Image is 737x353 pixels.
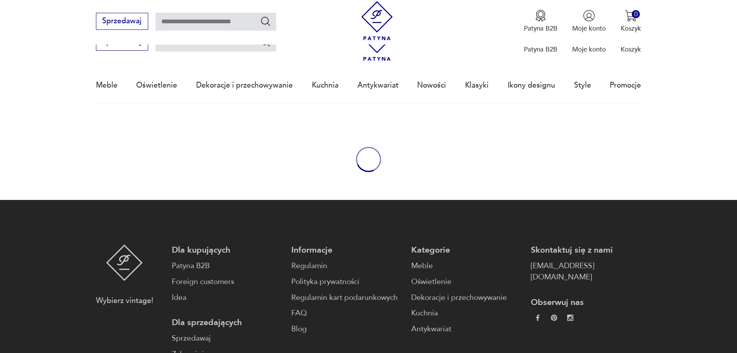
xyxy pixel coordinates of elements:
[96,295,153,307] p: Wybierz vintage!
[524,24,557,33] p: Patyna B2B
[621,45,641,54] p: Koszyk
[260,36,271,48] button: Szukaj
[291,276,402,288] a: Polityka prywatności
[572,24,606,33] p: Moje konto
[572,10,606,33] a: Ikonka użytkownikaMoje konto
[567,315,573,321] img: c2fd9cf7f39615d9d6839a72ae8e59e5.webp
[172,260,282,272] a: Patyna B2B
[621,24,641,33] p: Koszyk
[535,315,541,321] img: da9060093f698e4c3cedc1453eec5031.webp
[96,40,148,46] a: Sprzedawaj
[291,292,402,303] a: Regulamin kart podarunkowych
[572,10,606,33] button: Moje konto
[106,245,143,281] img: Patyna - sklep z meblami i dekoracjami vintage
[632,10,640,18] div: 0
[136,67,177,103] a: Oświetlenie
[172,333,282,344] a: Sprzedawaj
[312,67,339,103] a: Kuchnia
[172,245,282,256] p: Dla kupujących
[625,10,637,22] img: Ikona koszyka
[524,10,557,33] button: Patyna B2B
[96,67,118,103] a: Meble
[96,19,148,25] a: Sprzedawaj
[291,245,402,256] p: Informacje
[610,67,641,103] a: Promocje
[411,308,522,319] a: Kuchnia
[172,292,282,303] a: Idea
[583,10,595,22] img: Ikonka użytkownika
[172,276,282,288] a: Foreign customers
[172,317,282,328] p: Dla sprzedających
[574,67,591,103] a: Style
[621,10,641,33] button: 0Koszyk
[260,15,271,27] button: Szukaj
[465,67,489,103] a: Klasyki
[535,10,547,22] img: Ikona medalu
[572,45,606,54] p: Moje konto
[411,276,522,288] a: Oświetlenie
[291,324,402,335] a: Blog
[291,260,402,272] a: Regulamin
[417,67,446,103] a: Nowości
[531,260,641,283] a: [EMAIL_ADDRESS][DOMAIN_NAME]
[411,292,522,303] a: Dekoracje i przechowywanie
[196,67,293,103] a: Dekoracje i przechowywanie
[411,260,522,272] a: Meble
[531,297,641,308] p: Obserwuj nas
[551,315,557,321] img: 37d27d81a828e637adc9f9cb2e3d3a8a.webp
[411,324,522,335] a: Antykwariat
[531,245,641,256] p: Skontaktuj się z nami
[357,1,397,40] img: Patyna - sklep z meblami i dekoracjami vintage
[508,67,555,103] a: Ikony designu
[524,10,557,33] a: Ikona medaluPatyna B2B
[357,67,398,103] a: Antykwariat
[411,245,522,256] p: Kategorie
[524,45,557,54] p: Patyna B2B
[291,308,402,319] a: FAQ
[96,13,148,30] button: Sprzedawaj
